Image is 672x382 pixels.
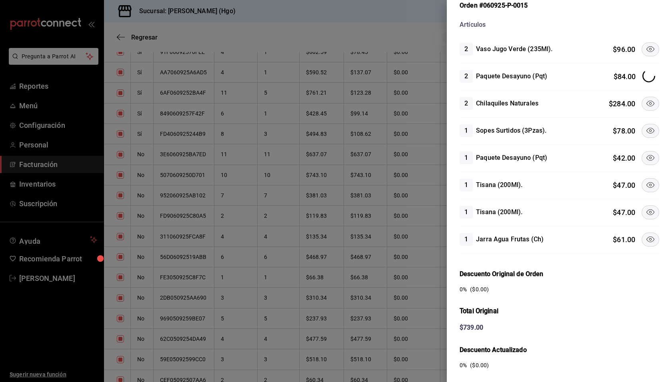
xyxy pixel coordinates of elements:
span: 2 [460,72,473,81]
span: 1 [460,153,473,163]
h4: Chilaquiles Naturales [476,99,538,108]
span: $ 284.00 [609,99,635,108]
h4: Tisana (200Ml). [476,180,522,190]
span: 1 [460,235,473,244]
span: ($ 0.00 ) [470,361,489,370]
span: $ 84.00 [614,72,636,81]
span: $ 47.00 [613,208,635,217]
h3: Total Original [460,306,659,316]
span: $ 96.00 [613,45,635,54]
span: 1 [460,207,473,217]
h3: Descuento Original de Orden [460,269,659,279]
div: Orden #060925-P-0015 [460,1,659,10]
span: 1 [460,126,473,135]
span: $ 47.00 [613,181,635,189]
span: 2 [460,44,473,54]
div: Artículos [460,20,659,30]
span: $ 42.00 [613,154,635,162]
h4: Paquete Desayuno (Pqt) [476,72,547,81]
span: ($ 0.00 ) [470,285,489,294]
h4: Tisana (200Ml). [476,207,522,217]
span: $ 61.00 [613,235,635,244]
h4: Jarra Agua Frutas (Ch) [476,235,544,244]
span: $ 739.00 [460,324,483,331]
h3: Descuento Actualizado [460,345,659,355]
span: 0 % [460,362,467,368]
span: 0 % [460,286,467,292]
h4: Vaso Jugo Verde (235Ml). [476,44,552,54]
span: $ 78.00 [613,127,635,135]
span: 1 [460,180,473,190]
h4: Paquete Desayuno (Pqt) [476,153,547,163]
h4: Sopes Surtidos (3Pzas). [476,126,546,135]
span: 2 [460,99,473,108]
